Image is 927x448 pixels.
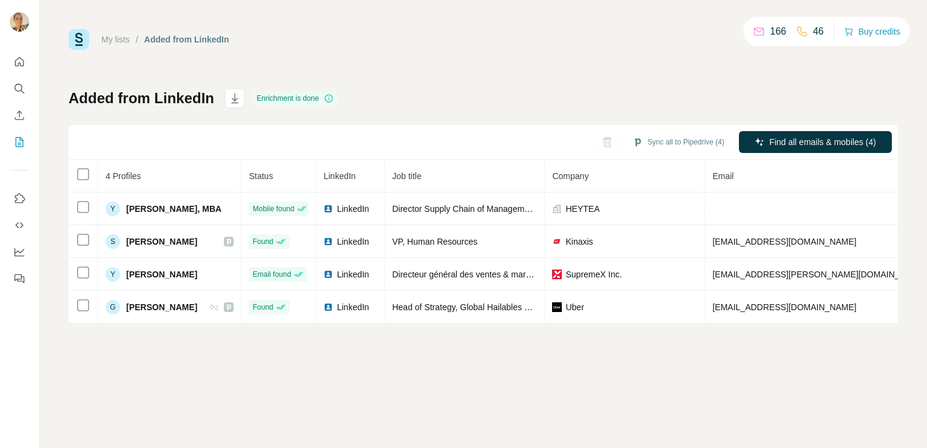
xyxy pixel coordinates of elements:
[126,236,197,248] span: [PERSON_NAME]
[10,214,29,236] button: Use Surfe API
[392,171,421,181] span: Job title
[712,237,856,246] span: [EMAIL_ADDRESS][DOMAIN_NAME]
[69,29,89,50] img: Surfe Logo
[101,35,130,44] a: My lists
[712,302,856,312] span: [EMAIL_ADDRESS][DOMAIN_NAME]
[252,269,291,280] span: Email found
[106,234,120,249] div: S
[337,236,369,248] span: LinkedIn
[249,171,273,181] span: Status
[392,237,477,246] span: VP, Human Resources
[253,91,337,106] div: Enrichment is done
[106,202,120,216] div: Y
[552,270,562,279] img: company-logo
[844,23,900,40] button: Buy credits
[10,268,29,290] button: Feedback
[136,33,138,46] li: /
[392,302,555,312] span: Head of Strategy, Global Hailables Portfolio
[337,301,369,313] span: LinkedIn
[813,24,824,39] p: 46
[10,78,29,100] button: Search
[126,301,197,313] span: [PERSON_NAME]
[10,12,29,32] img: Avatar
[552,171,588,181] span: Company
[252,236,273,247] span: Found
[392,270,548,279] span: Directeur général des ventes & marketing
[337,268,369,280] span: LinkedIn
[10,241,29,263] button: Dashboard
[323,302,333,312] img: LinkedIn logo
[565,301,584,313] span: Uber
[337,203,369,215] span: LinkedIn
[10,131,29,153] button: My lists
[712,270,926,279] span: [EMAIL_ADDRESS][PERSON_NAME][DOMAIN_NAME]
[10,104,29,126] button: Enrich CSV
[624,133,733,151] button: Sync all to Pipedrive (4)
[565,203,599,215] span: HEYTEA
[552,237,562,246] img: company-logo
[69,89,214,108] h1: Added from LinkedIn
[552,302,562,312] img: company-logo
[126,203,221,215] span: [PERSON_NAME], MBA
[126,268,197,280] span: [PERSON_NAME]
[106,171,141,181] span: 4 Profiles
[144,33,229,46] div: Added from LinkedIn
[252,302,273,313] span: Found
[106,300,120,314] div: G
[769,136,876,148] span: Find all emails & mobiles (4)
[106,267,120,282] div: Y
[739,131,892,153] button: Find all emails & mobiles (4)
[323,270,333,279] img: LinkedIn logo
[565,268,622,280] span: SupremeX Inc.
[770,24,786,39] p: 166
[10,51,29,73] button: Quick start
[252,203,294,214] span: Mobile found
[323,237,333,246] img: LinkedIn logo
[323,204,333,214] img: LinkedIn logo
[712,171,733,181] span: Email
[323,171,356,181] span: LinkedIn
[565,236,593,248] span: Kinaxis
[10,188,29,209] button: Use Surfe on LinkedIn
[392,204,600,214] span: Director Supply Chain of Management(North American)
